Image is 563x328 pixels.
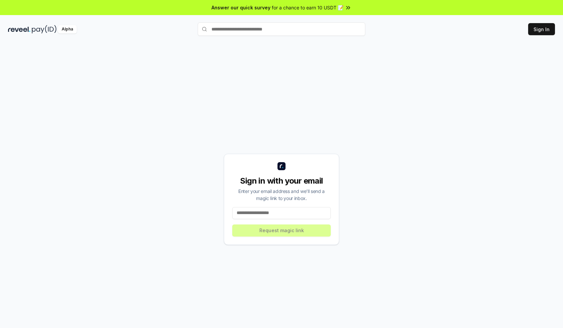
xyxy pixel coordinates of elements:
[232,176,331,186] div: Sign in with your email
[8,25,30,34] img: reveel_dark
[277,162,286,170] img: logo_small
[232,188,331,202] div: Enter your email address and we’ll send a magic link to your inbox.
[32,25,57,34] img: pay_id
[58,25,77,34] div: Alpha
[272,4,343,11] span: for a chance to earn 10 USDT 📝
[211,4,270,11] span: Answer our quick survey
[528,23,555,35] button: Sign In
